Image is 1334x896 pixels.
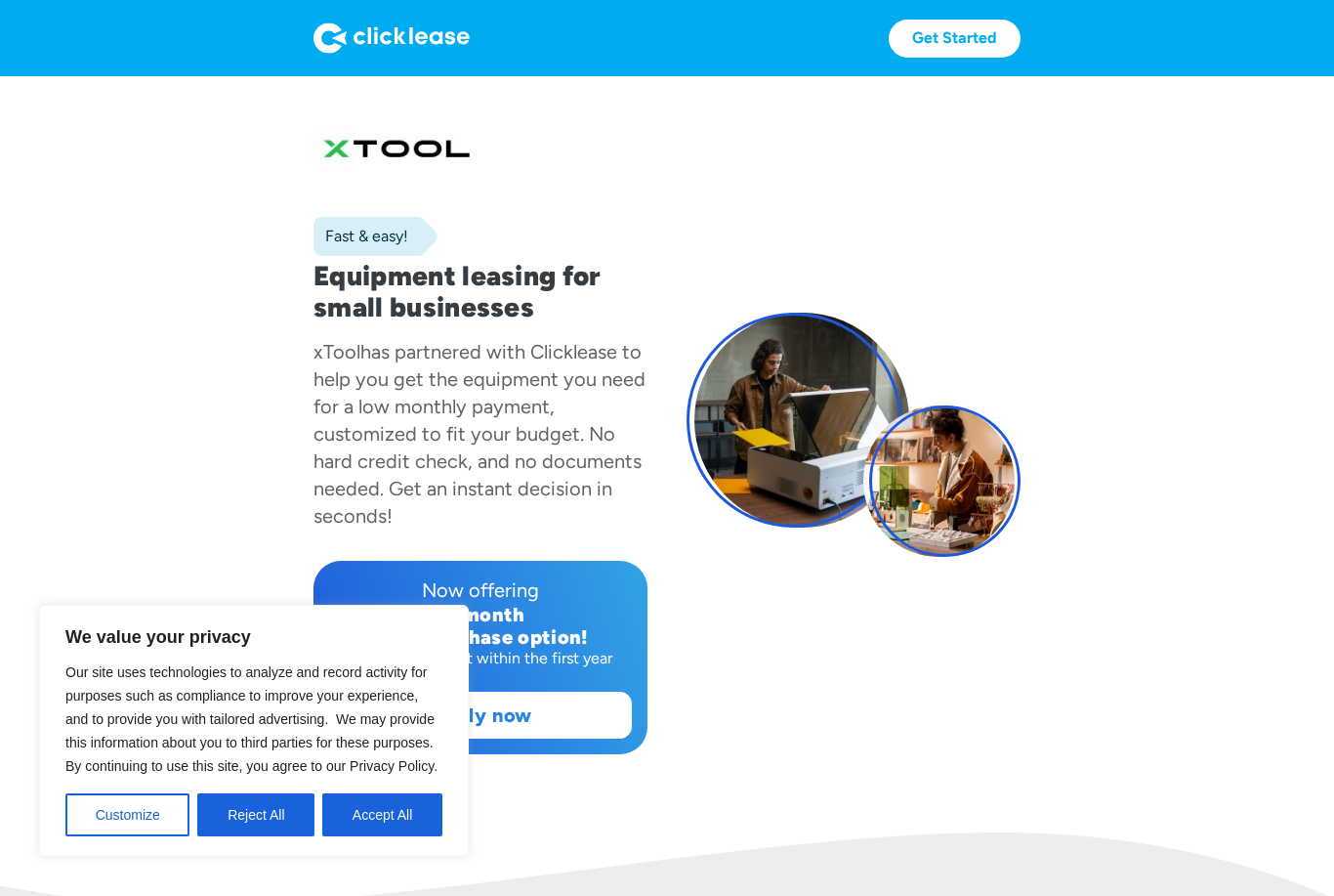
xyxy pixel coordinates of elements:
[313,22,470,54] img: Logo
[329,649,632,668] div: Purchase outright within the first year
[889,20,1021,58] a: Get Started
[65,793,189,836] button: Customize
[313,340,646,528] div: has partnered with Clicklease to help you get the equipment you need for a low monthly payment, c...
[329,626,632,649] div: early purchase option!
[65,625,442,649] p: We value your privacy
[322,793,442,836] button: Accept All
[330,693,631,738] a: Apply now
[313,260,647,322] h1: Equipment leasing for small businesses
[313,340,360,363] div: xTool
[65,664,438,774] span: Our site uses technologies to analyze and record activity for purposes such as compliance to impr...
[329,604,632,626] div: 12 month
[329,576,632,604] div: Now offering
[313,227,408,246] div: Fast & easy!
[39,605,469,857] div: We value your privacy
[197,793,314,836] button: Reject All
